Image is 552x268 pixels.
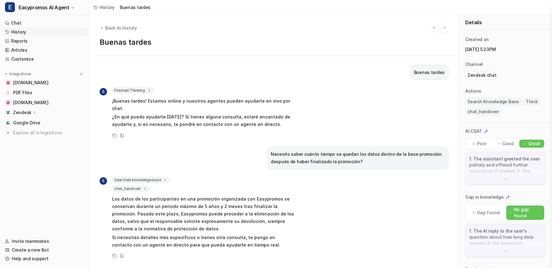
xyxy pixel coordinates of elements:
[2,88,87,97] a: PDF FilesPDF Files
[414,69,445,76] p: Buenas tardes
[120,4,151,11] span: Buenas tardes
[6,121,10,125] img: Google Drive
[514,206,541,219] p: No gap found
[5,130,11,136] img: explore all integrations
[2,71,33,77] button: Integrations
[2,19,87,27] a: Chat
[13,90,32,96] span: PDF Files
[442,25,447,30] img: Next session
[4,72,8,76] img: expand menu
[465,98,521,105] span: Search Knowledge Base
[100,25,137,31] button: Back to history
[13,128,84,138] span: Explore all integrations
[13,120,40,126] span: Google Drive
[13,99,48,106] span: [DOMAIN_NAME]
[2,128,87,137] a: Explore all integrations
[477,210,500,216] p: Gap found
[6,111,10,114] img: Zendesk
[112,97,294,112] p: ¡Buenas tardes! Estamos online y nuestros agentes pueden ayudarte en vivo por chat.
[2,246,87,254] a: Create a new Bot
[112,186,150,192] span: chat_handover
[13,80,48,86] span: [DOMAIN_NAME]
[100,4,115,11] span: History
[465,194,504,200] p: Gap in knowledge
[6,81,10,85] img: www.easypromosapp.com
[112,113,294,128] p: ¿En qué puedo ayudarte [DATE]? Si tienes alguna consulta, estaré encantado de ayudarte y, si es n...
[465,88,481,94] p: Actions
[2,237,87,246] a: Invite teammates
[503,249,508,253] img: down-arrow
[467,72,497,78] p: Zendesk chat
[2,55,87,63] a: Customize
[112,195,294,233] p: Los datos de los participantes en una promoción organizada con Easypromos se conservan durante un...
[465,46,546,53] p: [DATE] 5:23PM
[524,98,540,105] span: Think
[503,177,508,181] img: down-arrow
[112,234,294,249] p: Si necesitas detalles más específicos o tienes otra consulta, te pongo en contacto con un agente ...
[2,28,87,36] a: History
[2,78,87,87] a: www.easypromosapp.com[DOMAIN_NAME]
[441,24,449,32] button: Go to next session
[502,141,514,147] p: Good
[13,109,31,116] p: Zendesk
[465,108,501,115] span: chat_handover
[6,91,10,95] img: PDF Files
[112,177,170,183] span: Searched knowledge base
[19,3,69,12] span: Easypromos AI Agent
[105,25,137,31] span: Back to history
[2,37,87,45] a: Reports
[9,72,31,76] p: Integrations
[5,2,15,12] span: E
[2,118,87,127] a: Google DriveGoogle Drive
[112,87,154,94] span: Finished Thinking
[93,4,115,11] a: History
[469,228,542,247] p: 1. The AI reply to the user's question about how long data remains in the promotion database afte...
[528,141,540,147] p: Great
[465,61,483,67] p: Channel
[2,254,87,263] a: Help and support
[477,141,487,147] p: Poor
[271,150,445,165] p: Necesito saber cuánto tiempo se quedan los datos dentro de la base promoción después de haber fin...
[465,36,489,43] p: Created on
[465,128,482,134] p: AI CSAT
[469,156,542,174] p: 1. The assistant greeted the user politely and offered further assistance if needed. 2. The assis...
[6,101,10,104] img: easypromos-apiref.redoc.ly
[459,15,552,30] div: Details
[2,46,87,54] a: Articles
[430,24,438,32] button: Go to previous session
[100,38,449,47] h1: Buenas tardes
[100,88,107,95] span: E
[116,4,118,11] span: /
[432,25,436,30] img: Previous session
[79,72,83,76] img: menu_add.svg
[2,98,87,107] a: easypromos-apiref.redoc.ly[DOMAIN_NAME]
[100,177,107,185] span: E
